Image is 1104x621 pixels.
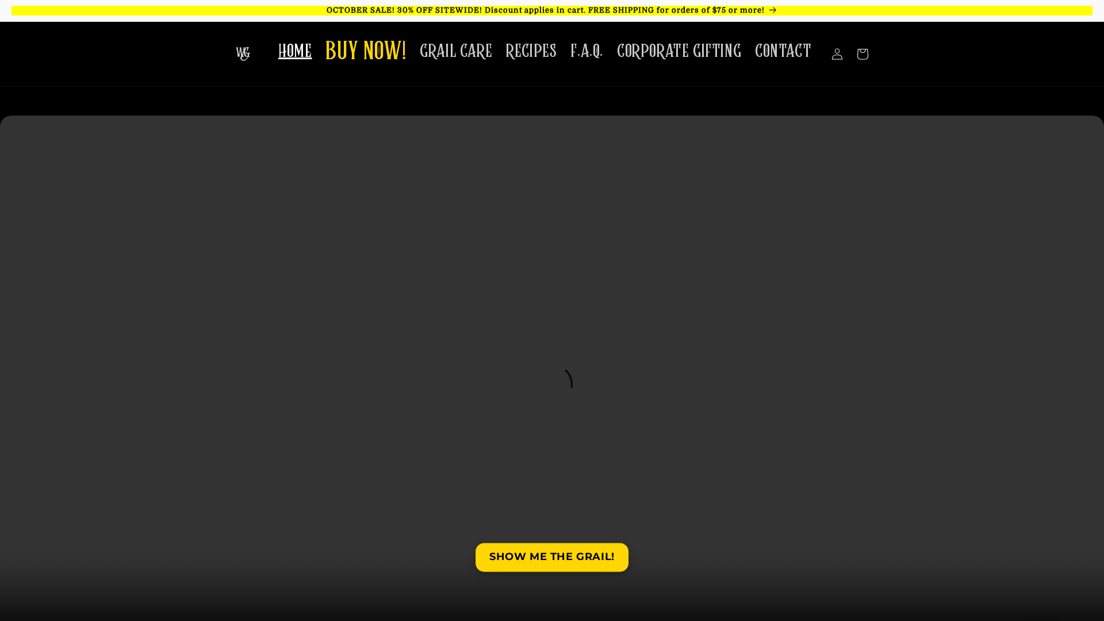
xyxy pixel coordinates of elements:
[476,543,628,572] a: SHOW ME THE GRAIL!
[319,30,413,75] a: BUY NOW!
[499,33,563,70] a: RECIPES
[617,40,741,63] span: CORPORATE GIFTING
[755,40,811,63] span: CONTACT
[278,40,312,63] span: HOME
[420,40,492,63] span: GRAIL CARE
[610,33,748,70] a: CORPORATE GIFTING
[570,40,603,63] span: F.A.Q.
[563,33,610,70] a: F.A.Q.
[506,40,557,63] span: RECIPES
[236,47,250,61] img: The Whiskey Grail
[413,33,499,70] a: GRAIL CARE
[11,6,1092,16] p: OCTOBER SALE! 30% OFF SITEWIDE! Discount applies in cart. FREE SHIPPING for orders of $75 or more!
[271,33,319,70] a: HOME
[325,37,406,68] span: BUY NOW!
[748,33,818,70] a: CONTACT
